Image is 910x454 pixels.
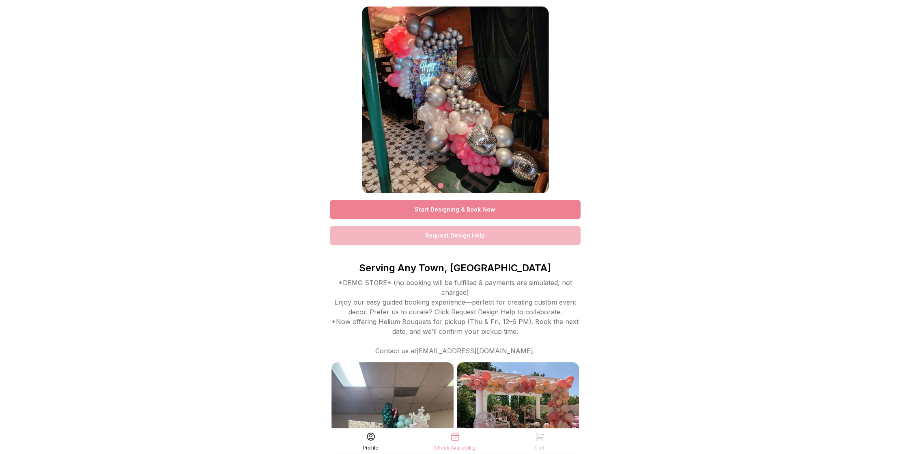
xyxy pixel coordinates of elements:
[330,278,581,356] div: *DEMO STORE* (no booking will be fulfilled & payments are simulated, not charged) Enjoy our easy ...
[330,226,581,245] a: Request Design Help
[330,262,581,275] p: Serving Any Town, [GEOGRAPHIC_DATA]
[416,347,533,355] a: [EMAIL_ADDRESS][DOMAIN_NAME]
[434,445,476,451] div: Check Availability
[535,445,544,451] div: Cart
[363,445,379,451] div: Profile
[330,200,581,219] a: Start Designing & Book Now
